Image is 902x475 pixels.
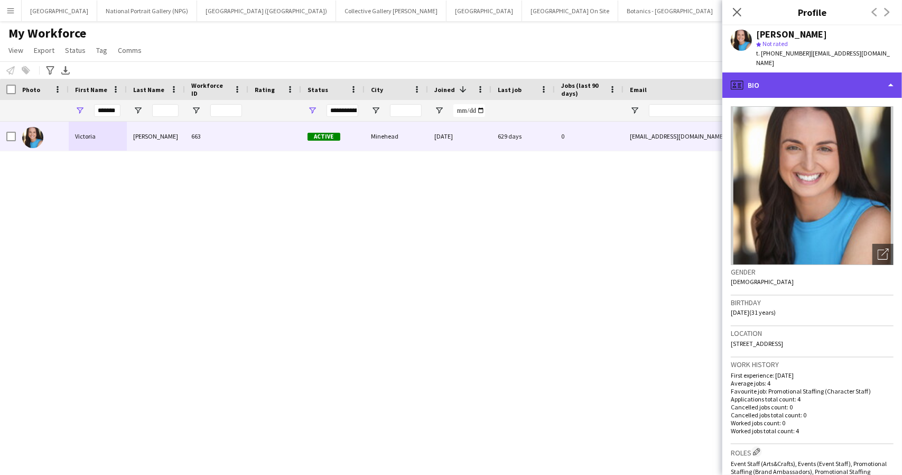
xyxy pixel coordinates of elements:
[94,104,120,117] input: First Name Filter Input
[731,106,894,265] img: Crew avatar or photo
[762,40,788,48] span: Not rated
[722,72,902,98] div: Bio
[97,1,197,21] button: National Portrait Gallery (NPG)
[434,86,455,94] span: Joined
[624,122,835,151] div: [EMAIL_ADDRESS][DOMAIN_NAME]
[152,104,179,117] input: Last Name Filter Input
[561,81,605,97] span: Jobs (last 90 days)
[731,419,894,427] p: Worked jobs count: 0
[4,43,27,57] a: View
[756,49,811,57] span: t. [PHONE_NUMBER]
[308,106,317,115] button: Open Filter Menu
[555,122,624,151] div: 0
[756,30,827,39] div: [PERSON_NAME]
[75,86,107,94] span: First Name
[731,395,894,403] p: Applications total count: 4
[649,104,829,117] input: Email Filter Input
[133,106,143,115] button: Open Filter Menu
[61,43,90,57] a: Status
[731,340,783,348] span: [STREET_ADDRESS]
[428,122,491,151] div: [DATE]
[22,1,97,21] button: [GEOGRAPHIC_DATA]
[872,244,894,265] div: Open photos pop-in
[197,1,336,21] button: [GEOGRAPHIC_DATA] ([GEOGRAPHIC_DATA])
[210,104,242,117] input: Workforce ID Filter Input
[30,43,59,57] a: Export
[447,1,522,21] button: [GEOGRAPHIC_DATA]
[618,1,722,21] button: Botanics - [GEOGRAPHIC_DATA]
[371,106,380,115] button: Open Filter Menu
[75,106,85,115] button: Open Filter Menu
[118,45,142,55] span: Comms
[731,411,894,419] p: Cancelled jobs total count: 0
[34,45,54,55] span: Export
[127,122,185,151] div: [PERSON_NAME]
[191,106,201,115] button: Open Filter Menu
[756,49,890,67] span: | [EMAIL_ADDRESS][DOMAIN_NAME]
[69,122,127,151] div: Victoria
[390,104,422,117] input: City Filter Input
[731,298,894,307] h3: Birthday
[114,43,146,57] a: Comms
[133,86,164,94] span: Last Name
[722,5,902,19] h3: Profile
[731,308,776,316] span: [DATE] (31 years)
[731,387,894,395] p: Favourite job: Promotional Staffing (Character Staff)
[491,122,555,151] div: 629 days
[191,81,229,97] span: Workforce ID
[308,133,340,141] span: Active
[434,106,444,115] button: Open Filter Menu
[453,104,485,117] input: Joined Filter Input
[22,86,40,94] span: Photo
[96,45,107,55] span: Tag
[731,267,894,277] h3: Gender
[65,45,86,55] span: Status
[731,328,894,338] h3: Location
[731,446,894,458] h3: Roles
[8,25,86,41] span: My Workforce
[371,86,383,94] span: City
[498,86,522,94] span: Last job
[630,106,639,115] button: Open Filter Menu
[630,86,647,94] span: Email
[336,1,447,21] button: Collective Gallery [PERSON_NAME]
[8,45,23,55] span: View
[731,278,794,286] span: [DEMOGRAPHIC_DATA]
[731,427,894,435] p: Worked jobs total count: 4
[522,1,618,21] button: [GEOGRAPHIC_DATA] On Site
[44,64,57,77] app-action-btn: Advanced filters
[59,64,72,77] app-action-btn: Export XLSX
[722,1,813,21] button: [GEOGRAPHIC_DATA] (HES)
[185,122,248,151] div: 663
[731,379,894,387] p: Average jobs: 4
[731,360,894,369] h3: Work history
[365,122,428,151] div: Minehead
[255,86,275,94] span: Rating
[731,371,894,379] p: First experience: [DATE]
[731,403,894,411] p: Cancelled jobs count: 0
[92,43,111,57] a: Tag
[22,127,43,148] img: Victoria Smalley
[308,86,328,94] span: Status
